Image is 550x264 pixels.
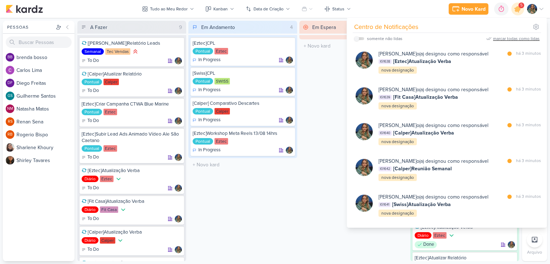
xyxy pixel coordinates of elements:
div: SWISS [214,78,230,84]
p: To Do [87,246,99,253]
div: Eztec [214,48,228,54]
div: há 3 minutos [516,193,541,201]
b: [PERSON_NAME] [378,87,416,93]
span: IG1642 [378,166,392,171]
div: Responsável: Isabella Gutierres [286,87,293,94]
div: Diego Freitas [6,79,14,87]
img: Shirley Tavares [6,156,14,165]
img: Isabella Gutierres [175,87,182,94]
div: Eztec [103,109,117,115]
div: Rogerio Bispo [6,130,14,139]
div: Calper [100,237,115,244]
img: Isabella Gutierres [286,57,293,64]
div: marcar todas como lidas [493,35,540,42]
div: [Tec Vendas]Relatório Leads [82,40,182,47]
div: o(a) designou como responsável [378,86,488,93]
div: To Do [82,117,99,124]
div: o(a) designou como responsável [378,193,488,201]
div: Semanal [82,48,104,55]
input: + Novo kard [301,41,407,51]
div: há 3 minutos [516,157,541,165]
p: In Progress [198,117,221,124]
p: DF [8,81,13,85]
div: [Eztec]Criar Campanha CTWA Blue Marine [82,101,182,107]
div: Prioridade Baixa [117,237,124,244]
b: [PERSON_NAME] [378,51,416,57]
div: R o g e r i o B i s p o [16,131,74,138]
img: Isabella Gutierres [175,246,182,253]
b: [PERSON_NAME] [378,158,416,164]
p: Done [423,241,434,248]
div: [Calper] Comparativo Descartes [193,100,293,107]
div: Eztec [214,138,228,145]
img: Carlos Lima [6,66,14,74]
div: 9 [176,24,185,31]
div: To Do [82,246,99,253]
p: bb [8,55,13,59]
img: Isabella Gutierres [175,117,182,124]
div: Pessoas [6,24,54,30]
div: [Eztec]Subir Lead Ads Animado Vídeo Ale São Caetano [82,131,182,144]
img: Isabella Gutierres [286,147,293,154]
div: Centro de Notificações [354,22,418,32]
div: b r e n d a b o s s o [16,54,74,61]
div: In Progress [193,117,221,124]
div: há 3 minutos [516,86,541,93]
p: GS [8,94,13,98]
img: Isabella Gutierres [175,215,182,223]
div: To Do [82,185,99,192]
div: In Progress [193,87,221,94]
div: G u i l h e r m e S a n t o s [16,92,74,100]
div: nova designação [378,67,417,74]
div: Responsável: Isabella Gutierres [286,57,293,64]
img: kardz.app [6,5,43,13]
div: S h i r l e y T a v a r e s [16,157,74,164]
p: Arquivo [527,249,542,255]
div: A Fazer [90,24,107,31]
p: To Do [87,117,99,124]
div: há 3 minutos [516,122,541,129]
div: Done [415,241,437,248]
div: Eztec [103,145,117,152]
div: Natasha Matos [6,104,14,113]
button: Novo Kard [449,3,488,15]
div: Responsável: Isabella Gutierres [175,185,182,192]
span: [Swiss]Atualização Verba [392,201,451,208]
div: [Calper]Atualizar Relatório [82,71,182,77]
img: Isabella Gutierres [175,185,182,192]
img: Isabella Gutierres [356,52,373,69]
div: o(a) designou como responsável [378,157,488,165]
div: Diário [82,237,98,244]
div: nova designação [378,174,417,181]
div: Pontual [82,109,102,115]
div: nova designação [378,102,417,109]
div: somente não lidas [367,35,402,42]
img: Isabella Gutierres [356,87,373,104]
div: 4 [287,24,296,31]
div: [Eztec]Workshop Meta Reels 13/08 14hrs [193,130,293,137]
div: R e n a n S e n a [16,118,74,126]
span: 5 [520,3,522,8]
div: N a t a s h a M a t o s [16,105,74,113]
div: Responsável: Isabella Gutierres [175,57,182,64]
div: nova designação [378,210,417,217]
div: o(a) designou como responsável [378,50,488,58]
span: [Fit Casa]Atualização Verba [393,93,458,101]
div: o(a) designou como responsável [378,122,488,129]
div: Diário [415,232,431,239]
div: Responsável: Isabella Gutierres [508,241,515,248]
div: Calper [214,108,230,114]
div: Responsável: Isabella Gutierres [175,215,182,223]
div: Pontual [82,79,102,85]
img: Isabella Gutierres [286,117,293,124]
img: Isabella Gutierres [175,57,182,64]
div: Eztec [433,232,447,239]
div: nova designação [378,138,417,145]
div: Em Andamento [201,24,235,31]
div: To Do [82,57,99,64]
div: Tec Vendas [105,48,130,55]
img: Isabella Gutierres [356,159,373,176]
div: [Eztec]Atualizar Relatório [415,255,515,261]
div: Diário [82,206,98,213]
div: Eztec [100,176,114,182]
